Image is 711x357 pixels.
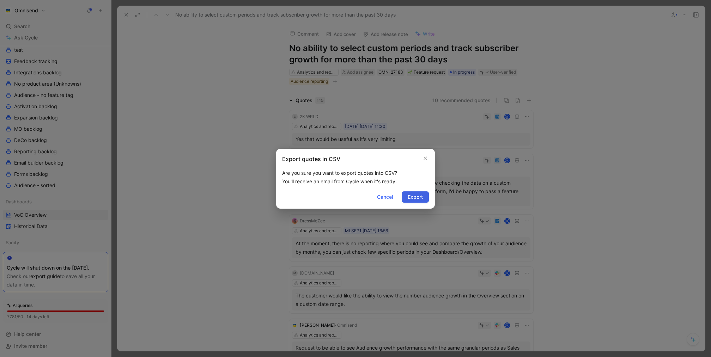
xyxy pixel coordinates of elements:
h2: Export quotes in CSV [282,155,340,163]
span: Export [408,193,423,201]
button: Export [402,191,429,203]
button: Cancel [371,191,399,203]
div: Are you sure you want to export quotes into CSV? You'll receive an email from Cycle when it's ready. [282,169,429,186]
span: Cancel [377,193,393,201]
